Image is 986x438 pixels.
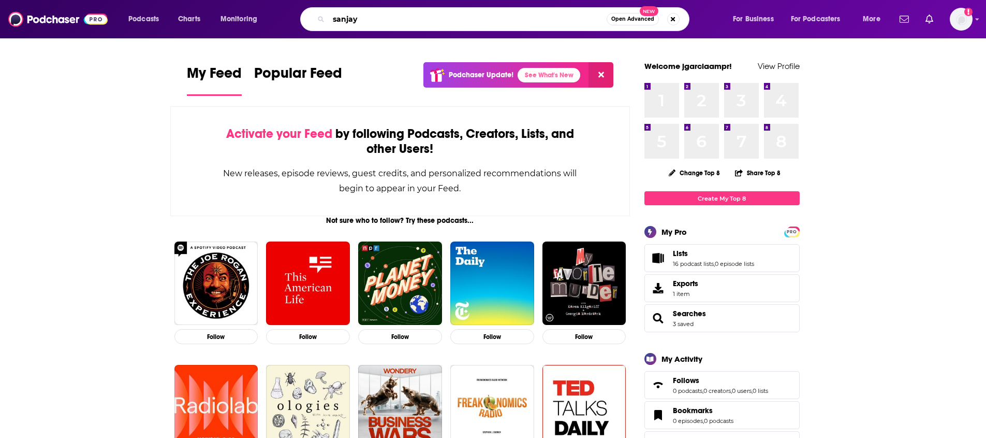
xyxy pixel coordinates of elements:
[128,12,159,26] span: Podcasts
[187,64,242,96] a: My Feed
[611,17,654,22] span: Open Advanced
[731,387,732,394] span: ,
[673,249,688,258] span: Lists
[673,309,706,318] a: Searches
[644,274,800,302] a: Exports
[174,242,258,326] img: The Joe Rogan Experience
[673,376,768,385] a: Follows
[784,11,856,27] button: open menu
[223,126,578,157] div: by following Podcasts, Creators, Lists, and other Users!
[863,12,880,26] span: More
[791,12,841,26] span: For Podcasters
[254,64,342,88] span: Popular Feed
[170,216,630,225] div: Not sure who to follow? Try these podcasts...
[726,11,787,27] button: open menu
[950,8,973,31] button: Show profile menu
[644,191,800,205] a: Create My Top 8
[310,7,699,31] div: Search podcasts, credits, & more...
[449,70,513,79] p: Podchaser Update!
[714,260,715,267] span: ,
[644,304,800,332] span: Searches
[856,11,893,27] button: open menu
[266,242,350,326] img: This American Life
[178,12,200,26] span: Charts
[644,244,800,272] span: Lists
[648,408,669,422] a: Bookmarks
[950,8,973,31] img: User Profile
[673,376,699,385] span: Follows
[187,64,242,88] span: My Feed
[220,12,257,26] span: Monitoring
[786,228,798,235] a: PRO
[358,329,442,344] button: Follow
[673,260,714,267] a: 16 podcast lists
[752,387,753,394] span: ,
[121,11,172,27] button: open menu
[673,279,698,288] span: Exports
[644,371,800,399] span: Follows
[715,260,754,267] a: 0 episode lists
[661,354,702,364] div: My Activity
[673,417,703,425] a: 0 episodes
[702,387,703,394] span: ,
[703,417,704,425] span: ,
[213,11,271,27] button: open menu
[921,10,937,28] a: Show notifications dropdown
[648,311,669,326] a: Searches
[450,329,534,344] button: Follow
[663,166,727,179] button: Change Top 8
[753,387,768,394] a: 0 lists
[223,166,578,196] div: New releases, episode reviews, guest credits, and personalized recommendations will begin to appe...
[329,11,607,27] input: Search podcasts, credits, & more...
[542,329,626,344] button: Follow
[661,227,687,237] div: My Pro
[673,406,713,415] span: Bookmarks
[174,329,258,344] button: Follow
[450,242,534,326] img: The Daily
[950,8,973,31] span: Logged in as jgarciaampr
[640,6,658,16] span: New
[518,68,580,82] a: See What's New
[648,281,669,295] span: Exports
[673,406,733,415] a: Bookmarks
[8,9,108,29] img: Podchaser - Follow, Share and Rate Podcasts
[542,242,626,326] img: My Favorite Murder with Karen Kilgariff and Georgia Hardstark
[673,249,754,258] a: Lists
[648,378,669,392] a: Follows
[358,242,442,326] img: Planet Money
[254,64,342,96] a: Popular Feed
[895,10,913,28] a: Show notifications dropdown
[648,251,669,265] a: Lists
[171,11,207,27] a: Charts
[732,387,752,394] a: 0 users
[644,401,800,429] span: Bookmarks
[266,329,350,344] button: Follow
[734,163,781,183] button: Share Top 8
[964,8,973,16] svg: Add a profile image
[607,13,659,25] button: Open AdvancedNew
[786,228,798,236] span: PRO
[673,320,694,328] a: 3 saved
[733,12,774,26] span: For Business
[758,61,800,71] a: View Profile
[703,387,731,394] a: 0 creators
[673,290,698,298] span: 1 item
[673,387,702,394] a: 0 podcasts
[704,417,733,425] a: 0 podcasts
[226,126,332,142] span: Activate your Feed
[644,61,732,71] a: Welcome jgarciaampr!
